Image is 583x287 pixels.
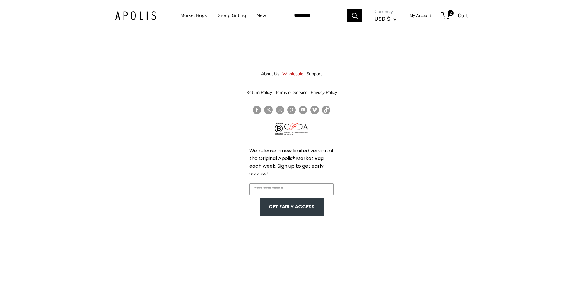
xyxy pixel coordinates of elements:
span: USD $ [374,15,390,22]
a: Terms of Service [275,87,308,98]
span: Cart [458,12,468,19]
a: Follow us on YouTube [299,106,307,114]
input: Search... [289,9,347,22]
button: GET EARLY ACCESS [266,201,318,213]
span: Currency [374,7,397,16]
img: Apolis [115,11,156,20]
a: Privacy Policy [311,87,337,98]
span: 2 [448,10,454,16]
a: My Account [410,12,431,19]
button: USD $ [374,14,397,24]
a: Group Gifting [217,11,246,20]
a: Follow us on Pinterest [287,106,296,114]
a: Follow us on Twitter [264,106,273,117]
a: Follow us on Vimeo [310,106,319,114]
a: Wholesale [282,68,303,79]
button: Search [347,9,362,22]
a: Follow us on Tumblr [322,106,330,114]
a: Market Bags [180,11,207,20]
img: Certified B Corporation [275,123,283,135]
a: Follow us on Instagram [276,106,284,114]
input: Enter your email [249,183,334,195]
a: New [257,11,266,20]
span: We release a new limited version of the Original Apolis® Market Bag each week. Sign up to get ear... [249,147,334,177]
a: Return Policy [246,87,272,98]
img: Council of Fashion Designers of America Member [284,123,308,135]
a: 2 Cart [442,11,468,20]
a: Support [306,68,322,79]
a: Follow us on Facebook [253,106,261,114]
a: About Us [261,68,279,79]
